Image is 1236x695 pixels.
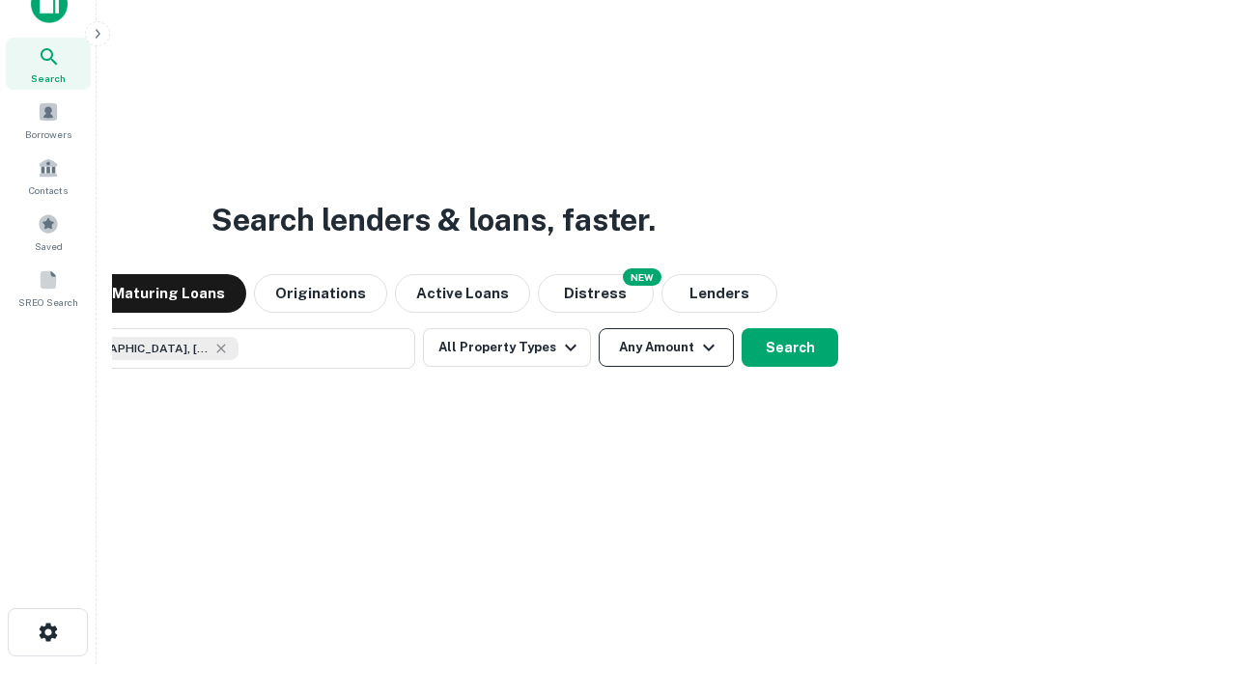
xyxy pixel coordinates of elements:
[742,328,838,367] button: Search
[35,238,63,254] span: Saved
[65,340,210,357] span: [GEOGRAPHIC_DATA], [GEOGRAPHIC_DATA], [GEOGRAPHIC_DATA]
[91,274,246,313] button: Maturing Loans
[6,262,91,314] a: SREO Search
[31,70,66,86] span: Search
[25,126,71,142] span: Borrowers
[623,268,661,286] div: NEW
[423,328,591,367] button: All Property Types
[1139,541,1236,633] iframe: Chat Widget
[29,328,415,369] button: [GEOGRAPHIC_DATA], [GEOGRAPHIC_DATA], [GEOGRAPHIC_DATA]
[6,206,91,258] a: Saved
[6,38,91,90] a: Search
[599,328,734,367] button: Any Amount
[211,197,656,243] h3: Search lenders & loans, faster.
[29,182,68,198] span: Contacts
[6,94,91,146] a: Borrowers
[6,150,91,202] a: Contacts
[18,294,78,310] span: SREO Search
[538,274,654,313] button: Search distressed loans with lien and other non-mortgage details.
[395,274,530,313] button: Active Loans
[254,274,387,313] button: Originations
[661,274,777,313] button: Lenders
